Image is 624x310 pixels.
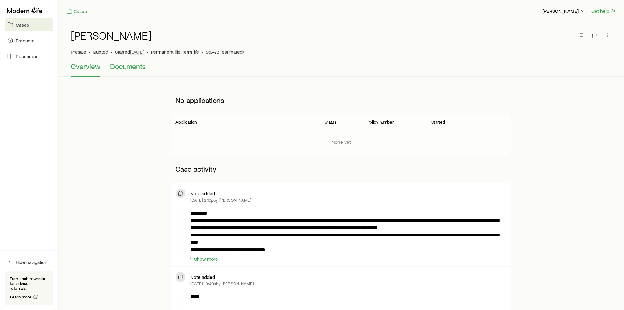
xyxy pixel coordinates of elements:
[171,91,512,109] p: No applications
[542,8,586,14] p: [PERSON_NAME]
[71,62,100,71] span: Overview
[10,295,32,299] span: Learn more
[147,49,149,55] span: •
[71,29,152,41] h1: [PERSON_NAME]
[190,190,215,196] p: Note added
[89,49,90,55] span: •
[325,120,336,124] p: Status
[591,8,617,15] button: Get help
[16,53,38,59] span: Resources
[5,256,53,269] button: Hide navigation
[201,49,203,55] span: •
[5,18,53,31] a: Cases
[188,256,218,262] button: Show more
[93,49,108,55] span: Quoted
[115,49,144,55] p: Started
[71,62,612,77] div: Case details tabs
[111,49,113,55] span: •
[5,34,53,47] a: Products
[171,160,512,178] p: Case activity
[175,120,197,124] p: Application
[190,198,251,203] p: [DATE] 2:18p by [PERSON_NAME]
[332,139,351,145] p: None yet
[206,49,244,55] span: $6,473 (estimated)
[5,271,53,305] div: Earn cash rewards for advisor referrals.Learn more
[190,274,215,280] p: Note added
[542,8,586,15] button: [PERSON_NAME]
[16,259,47,265] span: Hide navigation
[71,49,86,55] p: Presale
[432,120,445,124] p: Started
[66,8,87,15] a: Cases
[16,22,29,28] span: Cases
[151,49,199,55] span: Permanent life, Term life
[130,49,144,55] span: [DATE]
[5,50,53,63] a: Resources
[16,38,34,44] span: Products
[368,120,394,124] p: Policy number
[10,276,48,291] p: Earn cash rewards for advisor referrals.
[110,62,146,71] span: Documents
[190,281,254,286] p: [DATE] 10:49a by [PERSON_NAME]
